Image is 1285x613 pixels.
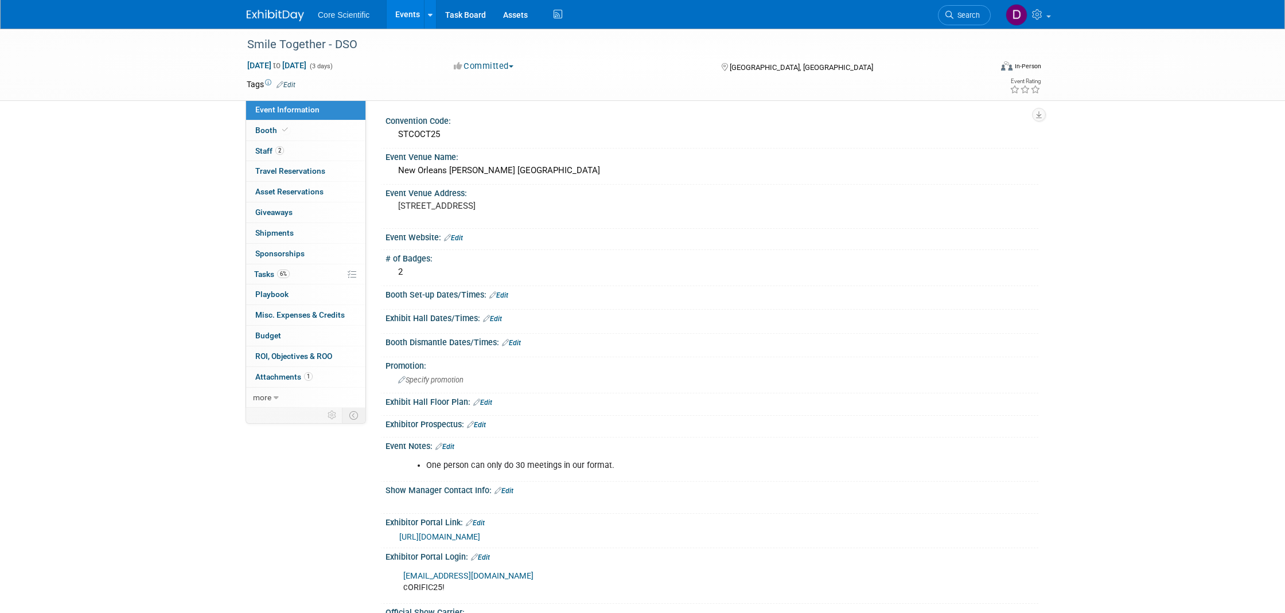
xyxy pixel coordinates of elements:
[466,519,485,527] a: Edit
[385,548,1038,563] div: Exhibitor Portal Login:
[322,408,342,423] td: Personalize Event Tab Strip
[277,81,295,89] a: Edit
[730,63,873,72] span: [GEOGRAPHIC_DATA], [GEOGRAPHIC_DATA]
[938,5,991,25] a: Search
[426,460,905,471] li: One person can only do 30 meetings in our format.
[255,310,345,319] span: Misc. Expenses & Credits
[247,79,295,90] td: Tags
[255,146,284,155] span: Staff
[254,270,290,279] span: Tasks
[246,388,365,408] a: more
[255,208,293,217] span: Giveaways
[255,187,324,196] span: Asset Reservations
[255,166,325,175] span: Travel Reservations
[246,264,365,284] a: Tasks6%
[398,201,645,211] pre: [STREET_ADDRESS]
[1014,62,1041,71] div: In-Person
[275,146,284,155] span: 2
[395,565,912,599] div: cORIFIC25!
[246,305,365,325] a: Misc. Expenses & Credits
[255,105,320,114] span: Event Information
[309,63,333,70] span: (3 days)
[494,487,513,495] a: Edit
[247,10,304,21] img: ExhibitDay
[385,334,1038,349] div: Booth Dismantle Dates/Times:
[318,10,369,19] span: Core Scientific
[435,443,454,451] a: Edit
[255,352,332,361] span: ROI, Objectives & ROO
[385,229,1038,244] div: Event Website:
[246,100,365,120] a: Event Information
[1001,61,1013,71] img: Format-Inperson.png
[342,408,366,423] td: Toggle Event Tabs
[255,228,294,237] span: Shipments
[282,127,288,133] i: Booth reservation complete
[246,161,365,181] a: Travel Reservations
[1010,79,1041,84] div: Event Rating
[444,234,463,242] a: Edit
[385,149,1038,163] div: Event Venue Name:
[403,571,534,581] a: [EMAIL_ADDRESS][DOMAIN_NAME]
[246,326,365,346] a: Budget
[385,250,1038,264] div: # of Badges:
[246,244,365,264] a: Sponsorships
[385,482,1038,497] div: Show Manager Contact Info:
[246,120,365,140] a: Booth
[394,162,1030,179] div: New Orleans [PERSON_NAME] [GEOGRAPHIC_DATA]
[255,290,289,299] span: Playbook
[246,141,365,161] a: Staff2
[246,223,365,243] a: Shipments
[923,60,1041,77] div: Event Format
[385,112,1038,127] div: Convention Code:
[385,185,1038,199] div: Event Venue Address:
[277,270,290,278] span: 6%
[246,202,365,222] a: Giveaways
[271,61,282,70] span: to
[385,416,1038,431] div: Exhibitor Prospectus:
[304,372,313,381] span: 1
[471,553,490,561] a: Edit
[450,60,518,72] button: Committed
[247,60,307,71] span: [DATE] [DATE]
[385,357,1038,372] div: Promotion:
[394,263,1030,281] div: 2
[255,372,313,381] span: Attachments
[255,126,290,135] span: Booth
[394,126,1030,143] div: STCOCT25
[246,367,365,387] a: Attachments1
[1006,4,1027,26] img: Dan Boro
[385,514,1038,529] div: Exhibitor Portal Link:
[246,346,365,366] a: ROI, Objectives & ROO
[489,291,508,299] a: Edit
[473,399,492,407] a: Edit
[255,249,305,258] span: Sponsorships
[255,331,281,340] span: Budget
[483,315,502,323] a: Edit
[385,438,1038,452] div: Event Notes:
[385,310,1038,325] div: Exhibit Hall Dates/Times:
[467,421,486,429] a: Edit
[398,376,464,384] span: Specify promotion
[253,393,271,402] span: more
[246,182,365,202] a: Asset Reservations
[502,339,521,347] a: Edit
[385,393,1038,408] div: Exhibit Hall Floor Plan:
[399,532,480,541] a: [URL][DOMAIN_NAME]
[385,286,1038,301] div: Booth Set-up Dates/Times:
[243,34,974,55] div: Smile Together - DSO
[953,11,980,19] span: Search
[246,284,365,304] a: Playbook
